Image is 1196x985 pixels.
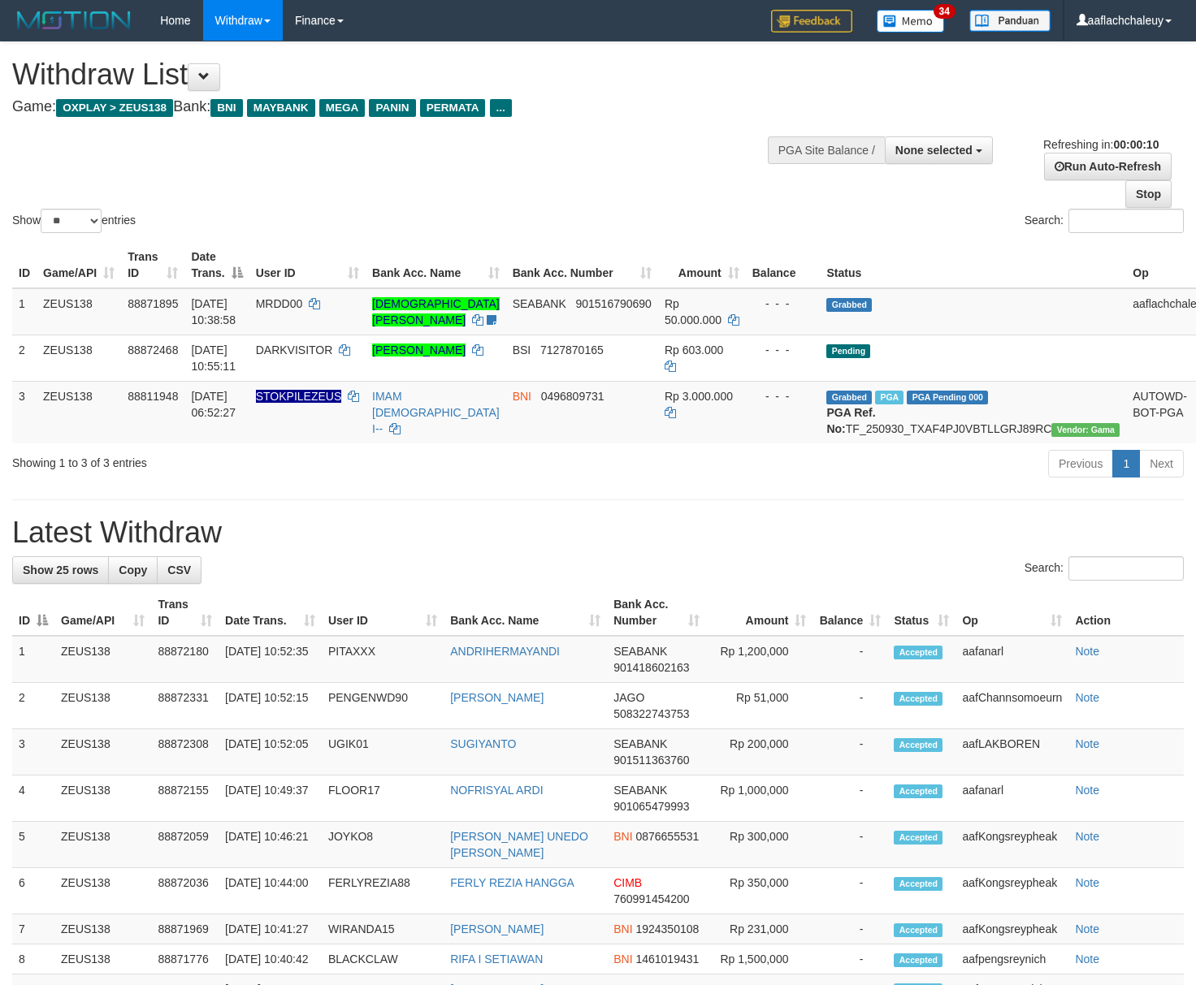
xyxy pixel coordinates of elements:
[256,297,303,310] span: MRDD00
[372,343,466,356] a: [PERSON_NAME]
[826,344,870,358] span: Pending
[894,923,942,937] span: Accepted
[812,636,887,683] td: -
[191,390,236,419] span: [DATE] 06:52:27
[450,691,544,704] a: [PERSON_NAME]
[54,729,151,775] td: ZEUS138
[151,729,219,775] td: 88872308
[665,297,721,326] span: Rp 50.000.000
[219,636,322,683] td: [DATE] 10:52:35
[752,296,814,312] div: - - -
[12,775,54,822] td: 4
[752,388,814,404] div: - - -
[450,645,560,658] a: ANDRIHERMAYANDI
[322,636,444,683] td: PITAXXX
[955,822,1068,868] td: aafKongsreypheak
[372,297,500,326] a: [DEMOGRAPHIC_DATA][PERSON_NAME]
[1075,784,1099,797] a: Note
[151,636,219,683] td: 88872180
[934,4,955,19] span: 34
[1051,423,1120,437] span: Vendor URL: https://trx31.1velocity.biz
[219,868,322,914] td: [DATE] 10:44:00
[706,868,812,914] td: Rp 350,000
[706,822,812,868] td: Rp 300,000
[812,729,887,775] td: -
[37,288,121,335] td: ZEUS138
[12,822,54,868] td: 5
[12,99,781,115] h4: Game: Bank:
[541,390,604,403] span: Copy 0496809731 to clipboard
[210,99,242,117] span: BNI
[450,953,543,966] a: RIFA I SETIAWAN
[12,288,37,335] td: 1
[219,914,322,944] td: [DATE] 10:41:27
[1025,209,1184,233] label: Search:
[955,914,1068,944] td: aafKongsreypheak
[613,737,667,750] span: SEABANK
[54,683,151,729] td: ZEUS138
[613,645,667,658] span: SEABANK
[658,242,746,288] th: Amount: activate to sort column ascending
[12,335,37,381] td: 2
[219,729,322,775] td: [DATE] 10:52:05
[894,738,942,752] span: Accepted
[1075,922,1099,935] a: Note
[513,343,531,356] span: BSI
[613,892,689,905] span: Copy 760991454200 to clipboard
[1139,450,1184,477] a: Next
[322,683,444,729] td: PENGENWD90
[613,953,632,966] span: BNI
[706,590,812,636] th: Amount: activate to sort column ascending
[12,381,37,443] td: 3
[513,390,531,403] span: BNI
[812,775,887,822] td: -
[969,10,1051,32] img: panduan.png
[12,636,54,683] td: 1
[1113,138,1159,151] strong: 00:00:10
[319,99,366,117] span: MEGA
[12,683,54,729] td: 2
[322,590,444,636] th: User ID: activate to sort column ascending
[812,944,887,974] td: -
[249,242,366,288] th: User ID: activate to sort column ascending
[706,636,812,683] td: Rp 1,200,000
[706,914,812,944] td: Rp 231,000
[12,8,136,32] img: MOTION_logo.png
[450,876,574,889] a: FERLY REZIA HANGGA
[12,58,781,91] h1: Withdraw List
[665,343,723,356] span: Rp 603.000
[151,868,219,914] td: 88872036
[1112,450,1140,477] a: 1
[907,391,988,404] span: PGA Pending
[12,242,37,288] th: ID
[1044,153,1172,180] a: Run Auto-Refresh
[450,737,516,750] a: SUGIYANTO
[151,590,219,636] th: Trans ID: activate to sort column ascending
[184,242,249,288] th: Date Trans.: activate to sort column descending
[877,10,945,32] img: Button%20Memo.svg
[219,944,322,974] td: [DATE] 10:40:42
[12,209,136,233] label: Show entries
[1125,180,1172,208] a: Stop
[372,390,500,435] a: IMAM [DEMOGRAPHIC_DATA] I--
[444,590,607,636] th: Bank Acc. Name: activate to sort column ascending
[826,298,872,312] span: Grabbed
[54,868,151,914] td: ZEUS138
[1075,876,1099,889] a: Note
[540,343,604,356] span: Copy 7127870165 to clipboard
[12,914,54,944] td: 7
[955,683,1068,729] td: aafChannsomoeurn
[613,707,689,720] span: Copy 508322743753 to clipboard
[706,775,812,822] td: Rp 1,000,000
[575,297,651,310] span: Copy 901516790690 to clipboard
[191,297,236,326] span: [DATE] 10:38:58
[54,914,151,944] td: ZEUS138
[1075,645,1099,658] a: Note
[12,516,1184,549] h1: Latest Withdraw
[157,556,201,584] a: CSV
[151,944,219,974] td: 88871776
[219,822,322,868] td: [DATE] 10:46:21
[820,242,1126,288] th: Status
[894,953,942,967] span: Accepted
[37,242,121,288] th: Game/API: activate to sort column ascending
